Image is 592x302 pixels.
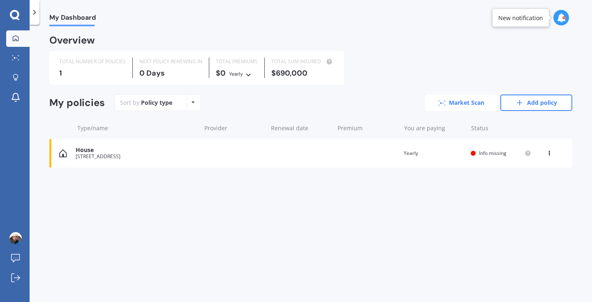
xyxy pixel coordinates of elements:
[76,147,197,154] div: House
[471,124,531,132] div: Status
[59,58,126,66] div: TOTAL NUMBER OF POLICIES
[59,149,67,157] img: House
[271,58,334,66] div: TOTAL SUM INSURED
[120,99,172,107] div: Sort by:
[479,150,506,157] span: Info missing
[271,69,334,77] div: $690,000
[139,58,202,66] div: NEXT POLICY RENEWING IN
[59,69,126,77] div: 1
[216,58,258,66] div: TOTAL PREMIUMS
[216,69,258,78] div: $0
[49,36,95,44] div: Overview
[9,232,22,244] img: ACg8ocLb-2nwuJrgRbUyCK0hnB0DYQwAA6Q6trXvofMRQiaRpfwYLOM=s96-c
[49,97,105,109] div: My policies
[139,69,202,77] div: 0 Days
[77,124,198,132] div: Type/name
[141,99,172,107] div: Policy type
[498,14,543,22] div: New notification
[338,124,398,132] div: Premium
[49,14,96,25] span: My Dashboard
[229,70,243,78] div: Yearly
[425,95,497,111] a: Market Scan
[404,124,464,132] div: You are paying
[404,149,464,157] div: Yearly
[204,124,264,132] div: Provider
[76,154,197,159] div: [STREET_ADDRESS]
[500,95,572,111] a: Add policy
[271,124,331,132] div: Renewal date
